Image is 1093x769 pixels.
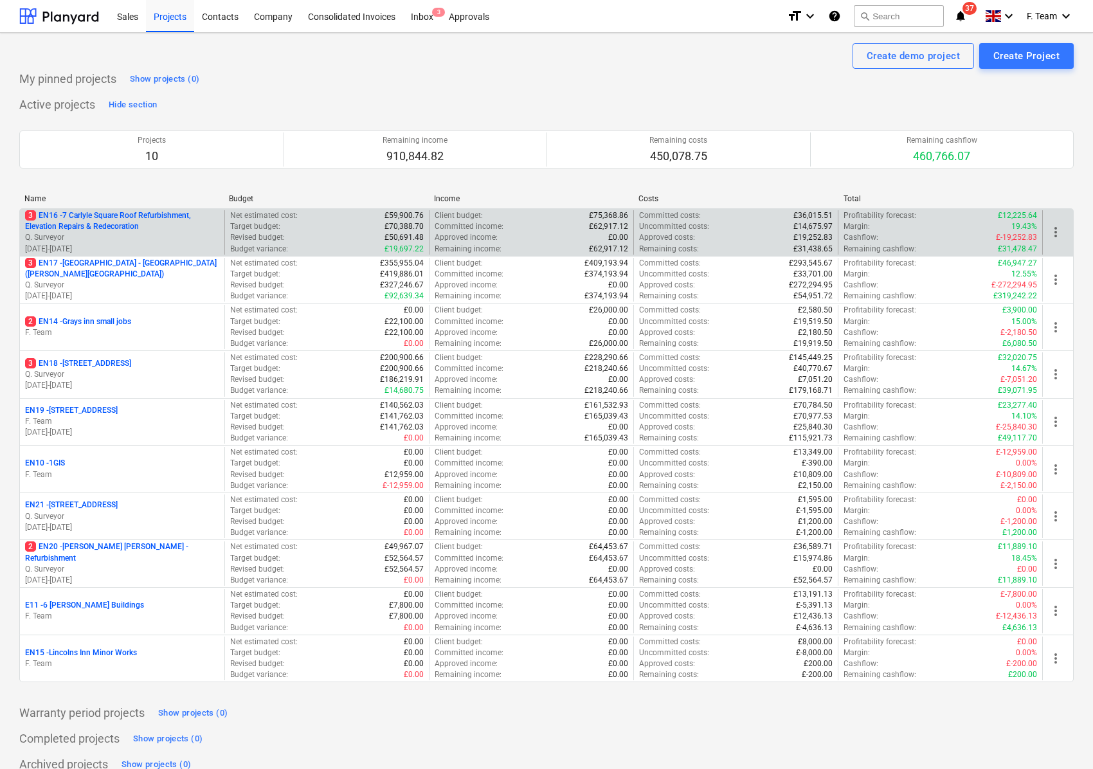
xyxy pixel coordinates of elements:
p: £25,840.30 [793,422,833,433]
p: [DATE] - [DATE] [25,522,219,533]
div: Income [434,194,628,203]
p: £70,977.53 [793,411,833,422]
div: 2EN20 -[PERSON_NAME] [PERSON_NAME] - RefurbishmentQ. Surveyor[DATE]-[DATE] [25,541,219,586]
p: £2,150.00 [798,480,833,491]
p: Approved costs : [639,232,695,243]
p: £165,039.43 [584,411,628,422]
p: Remaining costs : [639,385,699,396]
p: £75,368.86 [589,210,628,221]
p: EN15 - Lincolns Inn Minor Works [25,647,137,658]
p: Committed income : [435,316,503,327]
p: Budget variance : [230,433,288,444]
p: [DATE] - [DATE] [25,380,219,391]
p: £26,000.00 [589,305,628,316]
p: £31,438.65 [793,244,833,255]
p: £0.00 [608,480,628,491]
div: 3EN16 -7 Carlyle Square Roof Refurbishment, Elevation Repairs & RedecorationQ. Surveyor[DATE]-[DATE] [25,210,219,255]
p: Margin : [844,269,870,280]
p: Client budget : [435,494,483,505]
p: £10,809.00 [793,469,833,480]
p: £-2,180.50 [1000,327,1037,338]
p: £0.00 [404,447,424,458]
span: 2 [25,316,36,327]
p: Q. Surveyor [25,369,219,380]
p: Profitability forecast : [844,210,916,221]
p: £0.00 [404,458,424,469]
p: £355,955.04 [380,258,424,269]
span: 37 [962,2,977,15]
p: Committed income : [435,458,503,469]
p: £161,532.93 [584,400,628,411]
p: £141,762.03 [380,411,424,422]
p: Committed costs : [639,305,701,316]
p: F. Team [25,416,219,427]
span: 2 [25,541,36,552]
p: £70,388.70 [384,221,424,232]
p: Q. Surveyor [25,564,219,575]
button: Hide section [105,95,160,115]
p: Committed income : [435,363,503,374]
div: Name [24,194,219,203]
p: 910,844.82 [383,149,447,164]
p: £32,020.75 [998,352,1037,363]
p: Net estimated cost : [230,352,298,363]
p: Client budget : [435,258,483,269]
p: E11 - 6 [PERSON_NAME] Buildings [25,600,144,611]
p: 15.00% [1011,316,1037,327]
span: more_vert [1048,509,1063,524]
p: Revised budget : [230,232,285,243]
p: £-19,252.83 [996,232,1037,243]
p: Committed costs : [639,352,701,363]
p: Budget variance : [230,480,288,491]
p: Remaining costs [649,135,707,146]
p: Revised budget : [230,327,285,338]
p: EN18 - [STREET_ADDRESS] [25,358,131,369]
p: Approved income : [435,374,498,385]
div: Show projects (0) [133,732,203,746]
p: £19,919.50 [793,338,833,349]
p: Budget variance : [230,291,288,302]
div: 3EN18 -[STREET_ADDRESS]Q. Surveyor[DATE]-[DATE] [25,358,219,391]
p: £19,252.83 [793,232,833,243]
p: £0.00 [608,458,628,469]
p: Profitability forecast : [844,305,916,316]
p: [DATE] - [DATE] [25,427,219,438]
p: Remaining cashflow [907,135,977,146]
p: £115,921.73 [789,433,833,444]
p: Budget variance : [230,338,288,349]
div: 2EN14 -Grays inn small jobsF. Team [25,316,219,338]
p: Remaining income : [435,291,501,302]
p: Approved costs : [639,374,695,385]
span: 3 [25,210,36,221]
p: £140,562.03 [380,400,424,411]
p: Target budget : [230,505,280,516]
p: Client budget : [435,210,483,221]
p: £0.00 [608,447,628,458]
p: Margin : [844,221,870,232]
p: Revised budget : [230,422,285,433]
button: Create Project [979,43,1074,69]
p: Uncommitted costs : [639,458,709,469]
p: £23,277.40 [998,400,1037,411]
p: Remaining cashflow : [844,291,916,302]
p: £1,595.00 [798,494,833,505]
div: Show projects (0) [158,706,228,721]
p: £36,015.51 [793,210,833,221]
p: Client budget : [435,305,483,316]
p: [DATE] - [DATE] [25,291,219,302]
p: Q. Surveyor [25,232,219,243]
p: 460,766.07 [907,149,977,164]
p: £2,580.50 [798,305,833,316]
p: F. Team [25,327,219,338]
p: Committed income : [435,269,503,280]
p: Client budget : [435,400,483,411]
div: EN21 -[STREET_ADDRESS]Q. Surveyor[DATE]-[DATE] [25,500,219,532]
p: Remaining income : [435,244,501,255]
p: Remaining cashflow : [844,433,916,444]
p: Cashflow : [844,374,878,385]
p: £0.00 [608,494,628,505]
p: EN19 - [STREET_ADDRESS] [25,405,118,416]
p: Approved income : [435,422,498,433]
div: Show projects (0) [130,72,199,87]
div: Budget [229,194,423,203]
